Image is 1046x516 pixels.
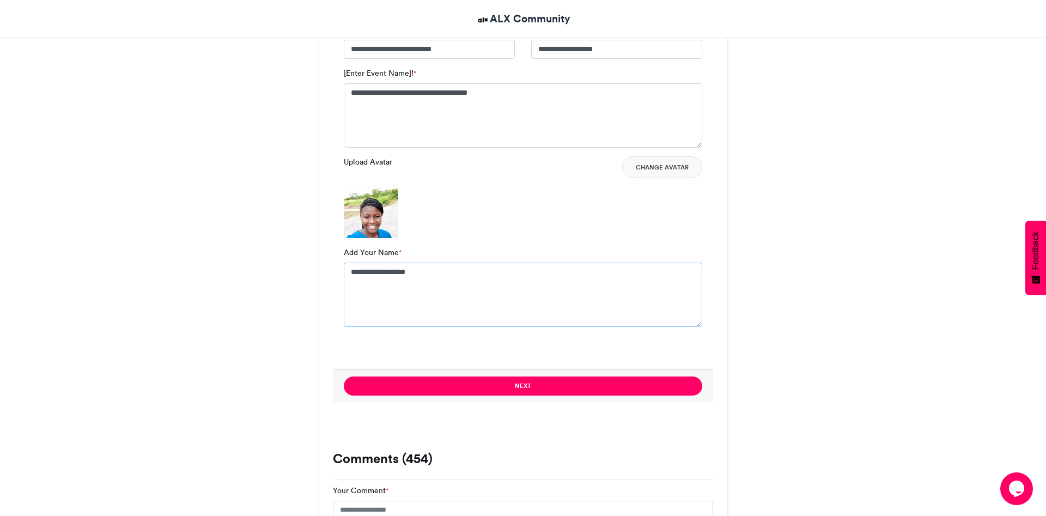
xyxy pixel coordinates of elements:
[344,68,416,79] label: [Enter Event Name]!
[1000,472,1035,505] iframe: chat widget
[344,184,398,238] img: 1759308724.771-b2dcae4267c1926e4edbba7f5065fdc4d8f11412.png
[622,156,702,178] button: Change Avatar
[476,13,490,27] img: ALX Community
[1031,232,1041,270] span: Feedback
[344,247,402,258] label: Add Your Name
[333,485,388,496] label: Your Comment
[333,452,713,465] h3: Comments (454)
[344,156,392,168] label: Upload Avatar
[1025,221,1046,295] button: Feedback - Show survey
[476,11,570,27] a: ALX Community
[344,377,702,396] button: Next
